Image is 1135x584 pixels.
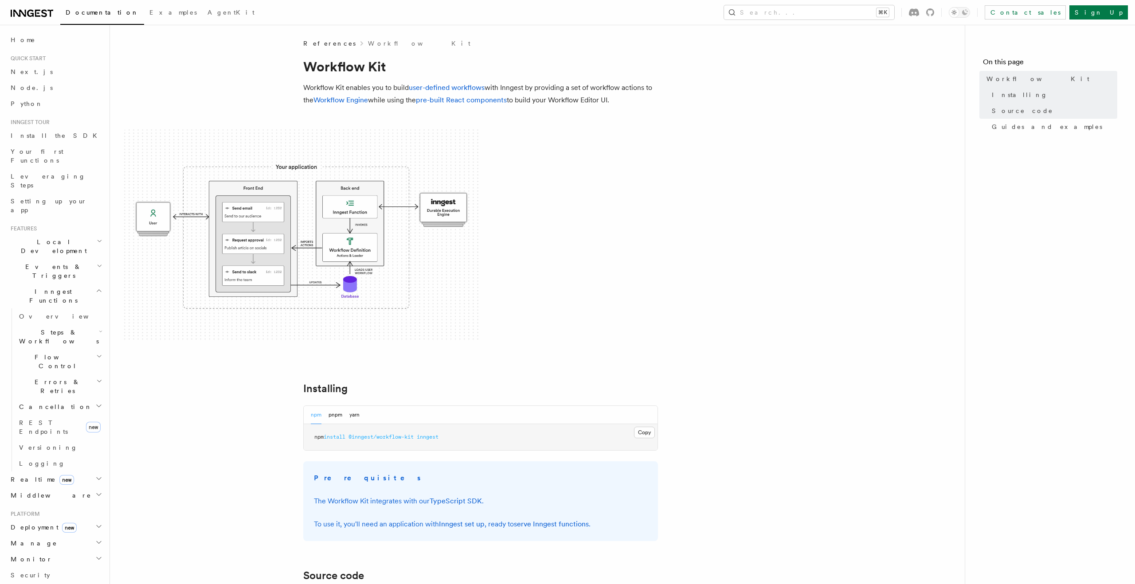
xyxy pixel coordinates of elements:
button: Toggle dark mode [949,7,970,18]
a: Workflow Kit [983,71,1117,87]
a: Setting up your app [7,193,104,218]
img: The Workflow Kit provides a Workflow Engine to compose workflow actions on the back end and a set... [124,129,479,342]
span: Monitor [7,555,52,564]
a: Documentation [60,3,144,25]
a: Next.js [7,64,104,80]
span: Manage [7,539,57,548]
button: Flow Control [16,349,104,374]
span: Leveraging Steps [11,173,86,189]
span: Logging [19,460,65,467]
span: Versioning [19,444,78,451]
button: yarn [349,406,360,424]
a: Installing [988,87,1117,103]
span: @inngest/workflow-kit [348,434,414,440]
a: Python [7,96,104,112]
button: Realtimenew [7,471,104,487]
span: Inngest Functions [7,287,96,305]
span: Events & Triggers [7,262,97,280]
a: Leveraging Steps [7,168,104,193]
span: Source code [992,106,1053,115]
span: Install the SDK [11,132,102,139]
button: Inngest Functions [7,284,104,308]
a: Installing [303,382,348,395]
p: Workflow Kit enables you to build with Inngest by providing a set of workflow actions to the whil... [303,82,658,106]
a: Security [7,567,104,583]
button: npm [311,406,321,424]
button: Local Development [7,234,104,259]
a: Workflow Kit [368,39,470,48]
button: Errors & Retries [16,374,104,399]
span: Workflow Kit [986,74,1089,83]
a: Guides and examples [988,119,1117,135]
button: Monitor [7,551,104,567]
span: new [59,475,74,485]
button: Middleware [7,487,104,503]
span: Home [11,35,35,44]
h4: On this page [983,57,1117,71]
span: Security [11,572,50,579]
a: Home [7,32,104,48]
button: Events & Triggers [7,259,104,284]
span: Guides and examples [992,122,1102,131]
span: AgentKit [207,9,254,16]
a: Source code [988,103,1117,119]
button: Search...⌘K [724,5,894,19]
span: npm [314,434,324,440]
span: Realtime [7,475,74,484]
span: Setting up your app [11,198,87,214]
button: Deploymentnew [7,519,104,535]
span: Next.js [11,68,53,75]
a: user-defined workflows [409,83,485,92]
a: Node.js [7,80,104,96]
span: REST Endpoints [19,419,68,435]
a: Sign Up [1069,5,1128,19]
span: Node.js [11,84,53,91]
kbd: ⌘K [877,8,889,17]
span: Cancellation [16,402,92,411]
span: Deployment [7,523,77,532]
a: Versioning [16,440,104,456]
span: Python [11,100,43,107]
div: Inngest Functions [7,308,104,471]
button: Cancellation [16,399,104,415]
a: Your first Functions [7,144,104,168]
span: Overview [19,313,110,320]
span: Features [7,225,37,232]
a: Contact sales [985,5,1066,19]
h1: Workflow Kit [303,58,658,74]
button: Steps & Workflows [16,324,104,349]
button: Copy [634,427,655,438]
span: Inngest tour [7,119,50,126]
span: Flow Control [16,353,96,370]
span: Documentation [66,9,139,16]
span: Middleware [7,491,91,500]
a: Install the SDK [7,128,104,144]
span: Steps & Workflows [16,328,99,346]
a: Examples [144,3,202,24]
span: inngest [417,434,438,440]
p: The Workflow Kit integrates with our . [314,495,647,507]
span: Your first Functions [11,148,63,164]
a: Inngest set up [439,520,485,528]
span: new [86,422,101,432]
span: References [303,39,356,48]
span: new [62,523,77,533]
button: Manage [7,535,104,551]
a: REST Endpointsnew [16,415,104,440]
p: To use it, you'll need an application with , ready to . [314,518,647,530]
span: Errors & Retries [16,378,96,395]
span: install [324,434,345,440]
a: serve Inngest functions [514,520,589,528]
strong: Prerequisites [314,474,422,482]
span: Quick start [7,55,46,62]
a: TypeScript SDK [430,497,482,505]
a: AgentKit [202,3,260,24]
span: Installing [992,90,1048,99]
button: pnpm [329,406,342,424]
a: pre-built React components [416,96,507,104]
span: Examples [149,9,197,16]
a: Source code [303,569,364,582]
span: Local Development [7,237,97,255]
a: Overview [16,308,104,324]
span: Platform [7,510,40,518]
